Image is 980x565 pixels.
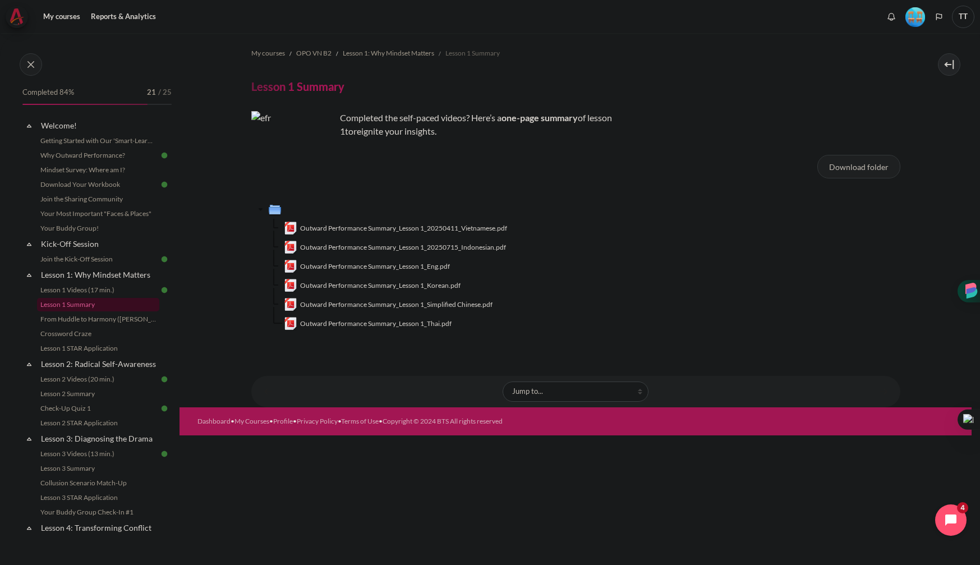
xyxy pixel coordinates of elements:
[37,462,159,475] a: Lesson 3 Summary
[39,267,159,282] a: Lesson 1: Why Mindset Matters
[345,126,353,136] span: to
[284,317,297,330] img: Outward Performance Summary_Lesson 1_Thai.pdf
[24,522,35,534] span: Collapse
[37,416,159,430] a: Lesson 2 STAR Application
[284,260,297,273] img: Outward Performance Summary_Lesson 1_Eng.pdf
[37,491,159,504] a: Lesson 3 STAR Application
[159,449,169,459] img: Done
[37,283,159,297] a: Lesson 1 Videos (17 min.)
[273,417,293,425] a: Profile
[37,222,159,235] a: Your Buddy Group!
[37,149,159,162] a: Why Outward Performance?
[37,387,159,401] a: Lesson 2 Summary
[952,6,974,28] span: TT
[234,417,269,425] a: My Courses
[931,8,947,25] button: Languages
[159,150,169,160] img: Done
[159,374,169,384] img: Done
[284,222,297,235] img: Outward Performance Summary_Lesson 1_20250411_Vietnamese.pdf
[343,47,434,60] a: Lesson 1: Why Mindset Matters
[905,7,925,27] img: Level #4
[952,6,974,28] a: User menu
[197,417,231,425] a: Dashboard
[22,104,148,105] div: 84%
[39,236,159,251] a: Kick-Off Session
[284,279,461,292] a: Outward Performance Summary_Lesson 1_Korean.pdfOutward Performance Summary_Lesson 1_Korean.pdf
[24,269,35,281] span: Collapse
[284,222,508,235] a: Outward Performance Summary_Lesson 1_20250411_Vietnamese.pdfOutward Performance Summary_Lesson 1_...
[300,242,506,252] span: Outward Performance Summary_Lesson 1_20250715_Indonesian.pdf
[37,313,159,326] a: From Huddle to Harmony ([PERSON_NAME]'s Story)
[343,48,434,58] span: Lesson 1: Why Mindset Matters
[22,87,74,98] span: Completed 84%
[37,252,159,266] a: Join the Kick-Off Session
[39,6,84,28] a: My courses
[300,300,493,310] span: Outward Performance Summary_Lesson 1_Simplified Chinese.pdf
[37,298,159,311] a: Lesson 1 Summary
[872,380,895,402] a: From Huddle to Harmony (Khoo Ghi Peng's Story) ▶︎
[883,8,900,25] div: Show notification window with no new notifications
[251,111,335,195] img: efr
[24,359,35,370] span: Collapse
[158,87,172,98] span: / 25
[300,281,461,291] span: Outward Performance Summary_Lesson 1_Korean.pdf
[284,241,507,254] a: Outward Performance Summary_Lesson 1_20250715_Indonesian.pdfOutward Performance Summary_Lesson 1_...
[383,417,503,425] a: Copyright © 2024 BTS All rights reserved
[37,373,159,386] a: Lesson 2 Videos (20 min.)
[251,111,644,138] p: Completed the self-paced videos? Here’s a of lesson 1 reignite your insights.
[37,447,159,461] a: Lesson 3 Videos (13 min.)
[180,33,972,407] section: Content
[341,417,379,425] a: Terms of Use
[37,327,159,341] a: Crossword Craze
[300,223,507,233] span: Outward Performance Summary_Lesson 1_20250411_Vietnamese.pdf
[37,207,159,221] a: Your Most Important "Faces & Places"
[9,8,25,25] img: Architeck
[284,298,493,311] a: Outward Performance Summary_Lesson 1_Simplified Chinese.pdfOutward Performance Summary_Lesson 1_S...
[445,48,500,58] span: Lesson 1 Summary
[37,134,159,148] a: Getting Started with Our 'Smart-Learning' Platform
[39,118,159,133] a: Welcome!
[901,6,930,27] a: Level #4
[257,380,279,402] a: ◀︎ Lesson 1 Videos (17 min.)
[37,402,159,415] a: Check-Up Quiz 1
[300,261,450,272] span: Outward Performance Summary_Lesson 1_Eng.pdf
[284,241,297,254] img: Outward Performance Summary_Lesson 1_20250715_Indonesian.pdf
[284,279,297,292] img: Outward Performance Summary_Lesson 1_Korean.pdf
[6,6,34,28] a: Architeck Architeck
[296,48,332,58] span: OPO VN B2
[37,506,159,519] a: Your Buddy Group Check-In #1
[251,47,285,60] a: My courses
[37,178,159,191] a: Download Your Workbook
[39,520,159,535] a: Lesson 4: Transforming Conflict
[24,120,35,131] span: Collapse
[251,48,285,58] span: My courses
[251,44,900,62] nav: Navigation bar
[37,163,159,177] a: Mindset Survey: Where am I?
[24,238,35,250] span: Collapse
[297,417,338,425] a: Privacy Policy
[147,87,156,98] span: 21
[300,319,452,329] span: Outward Performance Summary_Lesson 1_Thai.pdf
[87,6,160,28] a: Reports & Analytics
[37,342,159,355] a: Lesson 1 STAR Application
[905,6,925,27] div: Level #4
[24,433,35,444] span: Collapse
[159,403,169,414] img: Done
[296,47,332,60] a: OPO VN B2
[37,192,159,206] a: Join the Sharing Community
[251,79,344,94] h4: Lesson 1 Summary
[284,317,452,330] a: Outward Performance Summary_Lesson 1_Thai.pdfOutward Performance Summary_Lesson 1_Thai.pdf
[445,47,500,60] a: Lesson 1 Summary
[37,476,159,490] a: Collusion Scenario Match-Up
[159,285,169,295] img: Done
[39,431,159,446] a: Lesson 3: Diagnosing the Drama
[284,298,297,311] img: Outward Performance Summary_Lesson 1_Simplified Chinese.pdf
[197,416,616,426] div: • • • • •
[159,254,169,264] img: Done
[817,155,900,178] button: Download folder
[284,260,450,273] a: Outward Performance Summary_Lesson 1_Eng.pdfOutward Performance Summary_Lesson 1_Eng.pdf
[501,112,578,123] strong: one-page summary
[159,180,169,190] img: Done
[39,356,159,371] a: Lesson 2: Radical Self-Awareness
